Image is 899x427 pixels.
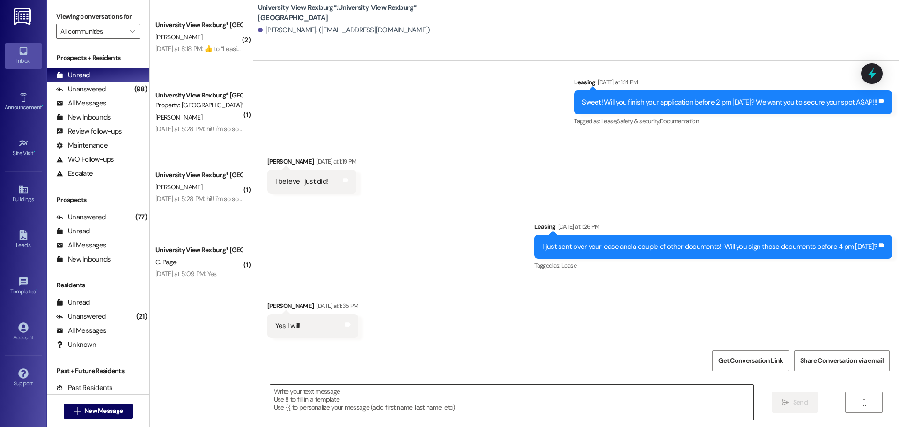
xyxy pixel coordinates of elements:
[56,98,106,108] div: All Messages
[275,177,328,187] div: I believe I just did!
[132,82,149,97] div: (98)
[47,53,149,63] div: Prospects + Residents
[56,169,93,179] div: Escalate
[5,135,42,161] a: Site Visit •
[861,399,868,406] i: 
[56,112,111,122] div: New Inbounds
[534,222,892,235] div: Leasing
[314,301,358,311] div: [DATE] at 1:35 PM
[74,407,81,415] i: 
[155,125,631,133] div: [DATE] at 5:28 PM: hi!! i'm so sorry this took me so long, u caught me right as i was finishing u...
[601,117,617,125] span: Lease ,
[133,210,149,225] div: (77)
[42,103,43,109] span: •
[60,24,125,39] input: All communities
[155,270,217,278] div: [DATE] at 5:09 PM: Yes
[314,157,356,166] div: [DATE] at 1:19 PM
[47,280,149,290] div: Residents
[712,350,789,371] button: Get Conversation Link
[5,227,42,253] a: Leads
[5,366,42,391] a: Support
[534,259,892,272] div: Tagged as:
[782,399,789,406] i: 
[258,25,430,35] div: [PERSON_NAME]. ([EMAIL_ADDRESS][DOMAIN_NAME])
[56,141,108,150] div: Maintenance
[56,127,122,136] div: Review follow-ups
[47,366,149,376] div: Past + Future Residents
[155,183,202,191] span: [PERSON_NAME]
[155,195,631,203] div: [DATE] at 5:28 PM: hi!! i'm so sorry this took me so long, u caught me right as i was finishing u...
[56,240,106,250] div: All Messages
[56,212,106,222] div: Unanswered
[155,258,176,266] span: C. Page
[267,301,359,314] div: [PERSON_NAME]
[5,43,42,68] a: Inbox
[267,157,357,170] div: [PERSON_NAME]
[56,70,90,80] div: Unread
[56,84,106,94] div: Unanswered
[800,356,884,366] span: Share Conversation via email
[155,33,202,41] span: [PERSON_NAME]
[36,287,37,293] span: •
[56,326,106,336] div: All Messages
[56,155,114,165] div: WO Follow-ups
[275,321,301,331] div: Yes I will!
[34,149,35,155] span: •
[258,3,445,23] b: University View Rexburg*: University View Rexburg* [GEOGRAPHIC_DATA]
[574,114,892,128] div: Tagged as:
[617,117,659,125] span: Safety & security ,
[561,262,576,270] span: Lease
[5,181,42,207] a: Buildings
[84,406,123,416] span: New Message
[14,8,33,25] img: ResiDesk Logo
[155,100,242,110] div: Property: [GEOGRAPHIC_DATA]*
[718,356,783,366] span: Get Conversation Link
[56,255,111,264] div: New Inbounds
[47,195,149,205] div: Prospects
[596,77,638,87] div: [DATE] at 1:14 PM
[155,90,242,100] div: University View Rexburg* [GEOGRAPHIC_DATA]
[772,392,818,413] button: Send
[660,117,699,125] span: Documentation
[56,340,96,350] div: Unknown
[155,245,242,255] div: University View Rexburg* [GEOGRAPHIC_DATA]
[155,113,202,121] span: [PERSON_NAME]
[794,350,890,371] button: Share Conversation via email
[5,274,42,299] a: Templates •
[155,20,242,30] div: University View Rexburg* [GEOGRAPHIC_DATA]
[574,77,892,90] div: Leasing
[155,170,242,180] div: University View Rexburg* [GEOGRAPHIC_DATA]
[542,242,877,252] div: I just sent over your lease and a couple of other documents!! Will you sign those documents befor...
[56,383,113,393] div: Past Residents
[793,397,808,407] span: Send
[56,298,90,307] div: Unread
[64,404,133,419] button: New Message
[56,9,140,24] label: Viewing conversations for
[130,28,135,35] i: 
[56,312,106,322] div: Unanswered
[582,97,877,107] div: Sweet! Will you finish your application before 2 pm [DATE]? We want you to secure your spot ASAP!!!
[56,226,90,236] div: Unread
[5,320,42,345] a: Account
[134,309,149,324] div: (21)
[556,222,600,232] div: [DATE] at 1:26 PM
